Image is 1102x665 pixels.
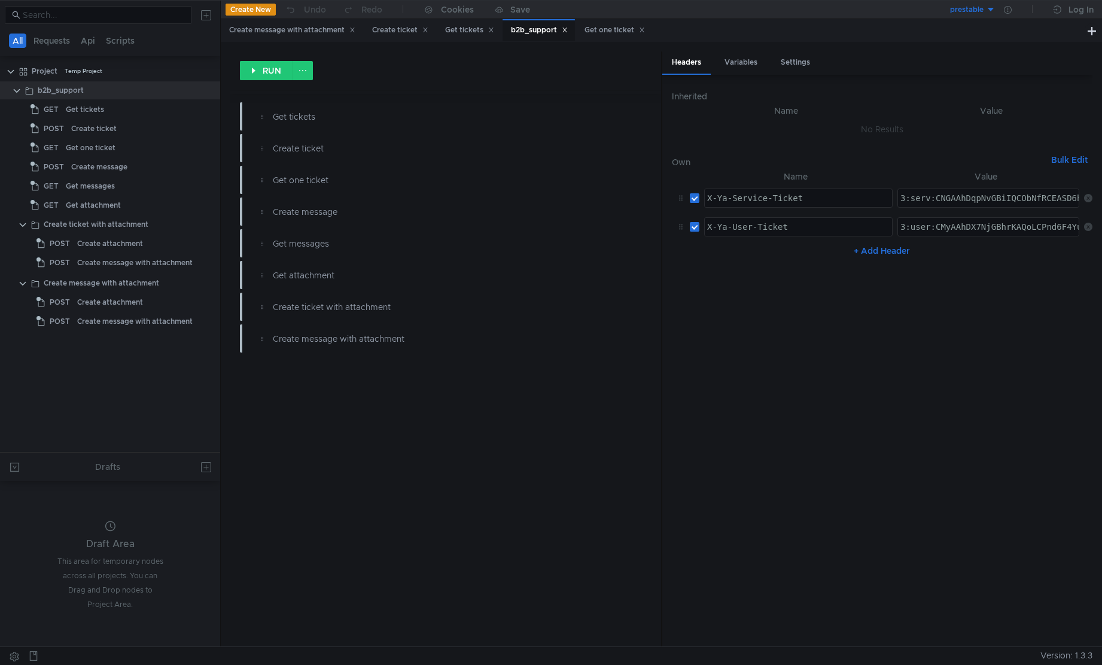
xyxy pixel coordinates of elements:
div: Get messages [273,237,559,250]
div: Create message with attachment [229,24,355,37]
span: GET [44,139,59,157]
h6: Own [672,155,1046,169]
input: Search... [23,8,184,22]
div: Create message with attachment [44,274,159,292]
div: Log In [1068,2,1094,17]
div: Variables [715,51,767,74]
div: Redo [361,2,382,17]
div: Save [510,5,530,14]
nz-embed-empty: No Results [861,124,903,135]
div: Settings [771,51,820,74]
span: GET [44,196,59,214]
div: Create ticket [372,24,428,37]
div: Create ticket [71,120,117,138]
button: Undo [276,1,334,19]
span: POST [44,158,64,176]
span: POST [44,120,64,138]
div: prestable [950,4,984,16]
div: Get one ticket [66,139,115,157]
span: GET [44,177,59,195]
div: Drafts [95,460,120,474]
div: Get attachment [66,196,121,214]
th: Name [681,104,891,118]
button: Bulk Edit [1046,153,1092,167]
div: Get tickets [273,110,559,123]
div: Create message [273,205,559,218]
div: Get messages [66,177,115,195]
th: Value [891,104,1092,118]
div: Create ticket with attachment [273,300,559,314]
div: Create message with attachment [273,332,559,345]
button: Create New [226,4,276,16]
div: Create ticket with attachment [44,215,148,233]
div: Get tickets [66,101,104,119]
div: Create message [71,158,127,176]
span: POST [50,254,70,272]
div: Create attachment [77,293,143,311]
span: POST [50,312,70,330]
button: All [9,34,26,48]
div: Undo [304,2,326,17]
button: Scripts [102,34,138,48]
button: RUN [240,61,293,80]
div: Get one ticket [585,24,645,37]
div: Create message with attachment [77,312,193,330]
div: Get attachment [273,269,559,282]
div: Create ticket [273,142,559,155]
div: b2b_support [511,24,568,37]
th: Value [893,169,1079,184]
span: POST [50,293,70,311]
div: Project [32,62,57,80]
span: GET [44,101,59,119]
div: Get tickets [445,24,494,37]
div: Create message with attachment [77,254,193,272]
div: Temp Project [65,62,102,80]
h6: Inherited [672,89,1092,104]
span: POST [50,235,70,253]
div: Create attachment [77,235,143,253]
div: Get one ticket [273,174,559,187]
button: Requests [30,34,74,48]
button: + Add Header [849,244,915,258]
div: Cookies [441,2,474,17]
div: b2b_support [38,81,84,99]
span: Version: 1.3.3 [1040,647,1092,664]
th: Name [699,169,893,184]
button: Api [77,34,99,48]
button: Redo [334,1,391,19]
div: Headers [662,51,711,75]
